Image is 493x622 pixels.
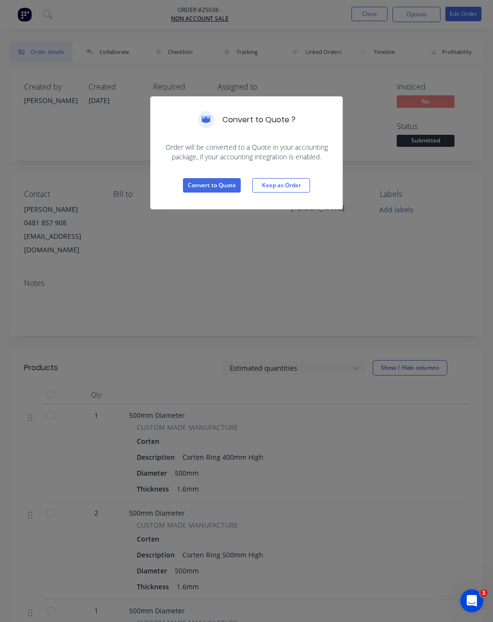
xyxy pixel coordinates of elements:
[460,589,483,612] iframe: Intercom live chat
[162,143,331,162] span: Order will be converted to a Quote in your accounting package, if your accounting integration is ...
[252,178,310,193] button: Keep as Order
[222,114,296,126] h5: Convert to Quote ?
[480,589,488,597] span: 1
[183,178,241,193] button: Convert to Quote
